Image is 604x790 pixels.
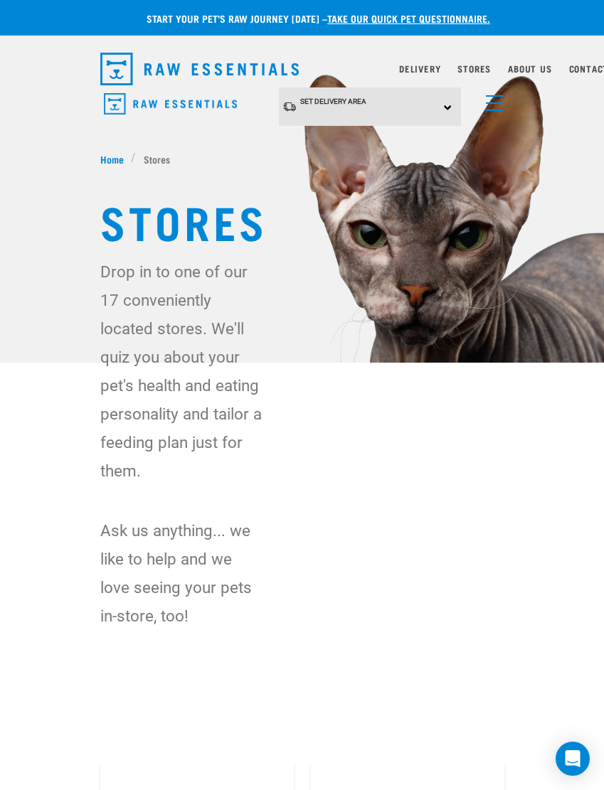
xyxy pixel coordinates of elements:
[100,151,504,166] nav: breadcrumbs
[100,195,504,246] h1: Stores
[479,87,504,112] a: menu
[300,97,366,105] span: Set Delivery Area
[556,742,590,776] div: Open Intercom Messenger
[100,151,124,166] span: Home
[457,66,491,71] a: Stores
[100,53,300,85] img: Raw Essentials Logo
[508,66,551,71] a: About Us
[327,16,490,21] a: take our quick pet questionnaire.
[100,151,132,166] a: Home
[282,101,297,112] img: van-moving.png
[399,66,440,71] a: Delivery
[104,93,237,115] img: Raw Essentials Logo
[100,257,262,485] p: Drop in to one of our 17 conveniently located stores. We'll quiz you about your pet's health and ...
[100,516,262,630] p: Ask us anything... we like to help and we love seeing your pets in-store, too!
[89,47,516,91] nav: dropdown navigation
